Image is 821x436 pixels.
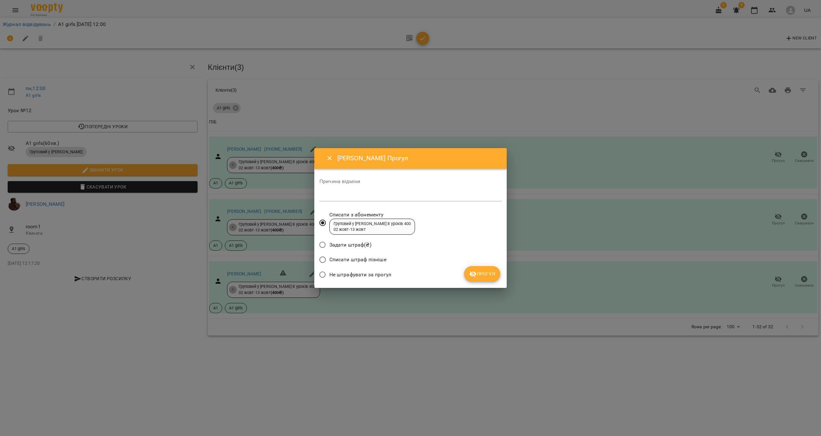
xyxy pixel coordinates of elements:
span: Списати з абонементу [329,211,415,219]
span: Прогул [469,270,495,278]
h6: [PERSON_NAME] Прогул [337,153,499,163]
span: Задати штраф(₴) [329,241,371,249]
div: Груповий у [PERSON_NAME] 8 уроків 400 02 жовт - 13 жовт [334,221,411,233]
button: Прогул [464,266,500,281]
span: Не штрафувати за прогул [329,271,391,279]
label: Причина відміни [319,179,502,184]
button: Close [322,151,337,166]
span: Списати штраф пізніше [329,256,386,264]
